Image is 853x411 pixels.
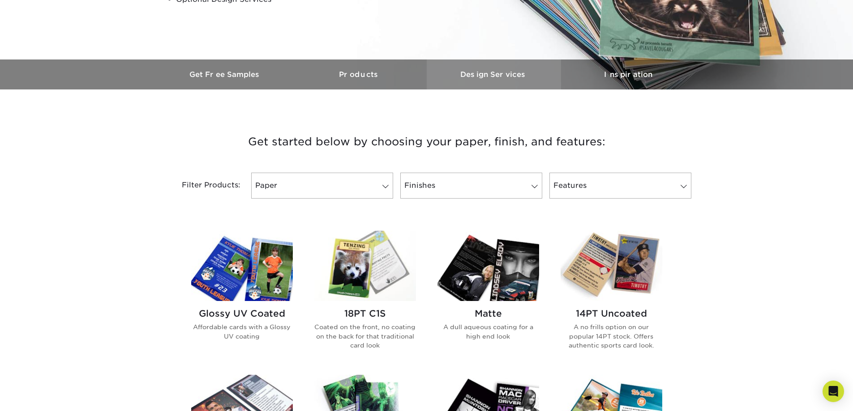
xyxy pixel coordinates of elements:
a: Design Services [427,59,561,89]
img: Glossy UV Coated Trading Cards [191,231,293,301]
h2: 14PT Uncoated [561,308,662,319]
a: Products [292,59,427,89]
h3: Inspiration [561,70,695,79]
a: Get Free Samples [158,59,292,89]
a: 14PT Uncoated Trading Cards 14PT Uncoated A no frills option on our popular 14PT stock. Offers au... [561,231,662,364]
a: Inspiration [561,59,695,89]
img: Matte Trading Cards [437,231,539,301]
h2: Matte [437,308,539,319]
a: Matte Trading Cards Matte A dull aqueous coating for a high end look [437,231,539,364]
p: Coated on the front, no coating on the back for that traditional card look [314,322,416,350]
h2: 18PT C1S [314,308,416,319]
h3: Products [292,70,427,79]
a: Finishes [400,173,542,199]
a: Paper [251,173,393,199]
h3: Get started below by choosing your paper, finish, and features: [165,122,689,162]
p: A dull aqueous coating for a high end look [437,322,539,341]
h2: Glossy UV Coated [191,308,293,319]
div: Open Intercom Messenger [823,381,844,402]
h3: Get Free Samples [158,70,292,79]
a: 18PT C1S Trading Cards 18PT C1S Coated on the front, no coating on the back for that traditional ... [314,231,416,364]
div: Filter Products: [158,173,248,199]
a: Features [549,173,691,199]
a: Glossy UV Coated Trading Cards Glossy UV Coated Affordable cards with a Glossy UV coating [191,231,293,364]
img: 14PT Uncoated Trading Cards [561,231,662,301]
img: 18PT C1S Trading Cards [314,231,416,301]
p: A no frills option on our popular 14PT stock. Offers authentic sports card look. [561,322,662,350]
p: Affordable cards with a Glossy UV coating [191,322,293,341]
h3: Design Services [427,70,561,79]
